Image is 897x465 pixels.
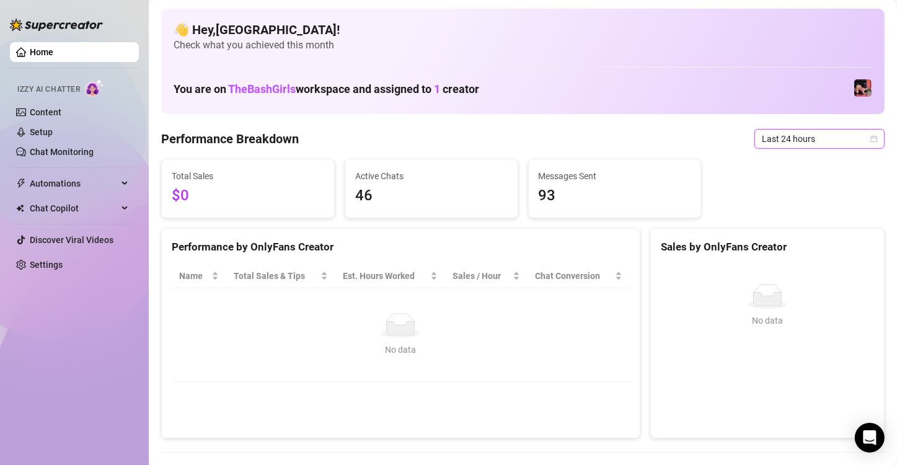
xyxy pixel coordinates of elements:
[445,264,528,288] th: Sales / Hour
[854,79,872,97] img: Jacky
[174,82,479,96] h1: You are on workspace and assigned to creator
[535,269,612,283] span: Chat Conversion
[30,235,113,245] a: Discover Viral Videos
[30,174,118,193] span: Automations
[528,264,629,288] th: Chat Conversion
[228,82,296,95] span: TheBashGirls
[30,127,53,137] a: Setup
[30,147,94,157] a: Chat Monitoring
[434,82,440,95] span: 1
[453,269,511,283] span: Sales / Hour
[161,130,299,148] h4: Performance Breakdown
[666,314,869,327] div: No data
[174,38,872,52] span: Check what you achieved this month
[16,204,24,213] img: Chat Copilot
[172,239,630,255] div: Performance by OnlyFans Creator
[10,19,103,31] img: logo-BBDzfeDw.svg
[661,239,874,255] div: Sales by OnlyFans Creator
[539,184,691,208] span: 93
[179,269,209,283] span: Name
[234,269,318,283] span: Total Sales & Tips
[343,269,428,283] div: Est. Hours Worked
[355,184,508,208] span: 46
[85,79,104,97] img: AI Chatter
[539,169,691,183] span: Messages Sent
[172,169,324,183] span: Total Sales
[30,198,118,218] span: Chat Copilot
[174,21,872,38] h4: 👋 Hey, [GEOGRAPHIC_DATA] !
[17,84,80,95] span: Izzy AI Chatter
[870,135,878,143] span: calendar
[30,107,61,117] a: Content
[855,423,885,453] div: Open Intercom Messenger
[172,184,324,208] span: $0
[762,130,877,148] span: Last 24 hours
[30,47,53,57] a: Home
[172,264,226,288] th: Name
[355,169,508,183] span: Active Chats
[226,264,335,288] th: Total Sales & Tips
[16,179,26,188] span: thunderbolt
[184,343,617,356] div: No data
[30,260,63,270] a: Settings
